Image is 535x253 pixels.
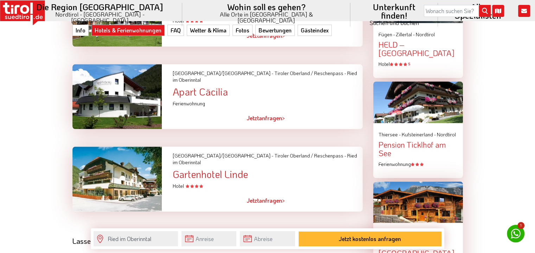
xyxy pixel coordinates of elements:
span: Zillertal - [396,31,415,38]
span: [GEOGRAPHIC_DATA]/[GEOGRAPHIC_DATA] - [172,70,273,76]
div: Lassen Sie sich inspirieren [72,237,363,245]
div: HELD – [GEOGRAPHIC_DATA] [378,41,458,57]
div: Pension Ticklhof am See [378,141,458,158]
small: Suchen und buchen [359,20,429,26]
small: Alle Orte in [GEOGRAPHIC_DATA] & [GEOGRAPHIC_DATA] [191,11,342,23]
span: Nordtirol [416,31,435,38]
a: Jetztanfragen> [247,192,285,209]
button: Jetzt kostenlos anfragen [299,232,441,246]
span: > [282,197,285,204]
input: Wo soll's hingehen? [94,231,178,246]
span: Nordtirol [437,131,456,138]
small: Nordtirol - [GEOGRAPHIC_DATA] - [GEOGRAPHIC_DATA] [26,11,174,23]
span: Tiroler Oberland / Reschenpass - [274,70,346,76]
span: Ferienwohnung [172,100,206,107]
span: > [282,114,285,122]
sup: S [408,61,410,66]
a: Thiersee - Kufsteinerland - Nordtirol Pension Ticklhof am See Ferienwohnung [378,131,458,168]
input: Anreise [181,231,236,246]
i: Karte öffnen [492,5,504,17]
span: Thiersee - [378,131,401,138]
span: [GEOGRAPHIC_DATA]/[GEOGRAPHIC_DATA] - [172,152,273,159]
input: Wonach suchen Sie? [424,5,491,17]
a: 1 [507,225,524,242]
span: Kufsteinerland - [402,131,436,138]
span: Ried im Oberinntal [172,70,357,84]
span: 1 [517,222,524,229]
div: Apart Cäcilia [172,86,362,97]
a: Fügen - Zillertal - Nordtirol HELD – [GEOGRAPHIC_DATA] Hotel S [378,31,458,68]
span: Tiroler Oberland / Reschenpass - [274,152,346,159]
span: Ried im Oberinntal [172,152,357,166]
span: Jetzt [247,114,259,122]
div: Ferienwohnung [378,161,458,168]
span: Hotel [172,183,203,189]
input: Abreise [240,231,295,246]
a: Jetztanfragen> [247,110,285,126]
div: Hotel [378,61,458,68]
span: Fügen - [378,31,395,38]
i: Kontakt [518,5,530,17]
div: Gartenhotel Linde [172,169,362,180]
span: Jetzt [247,197,259,204]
